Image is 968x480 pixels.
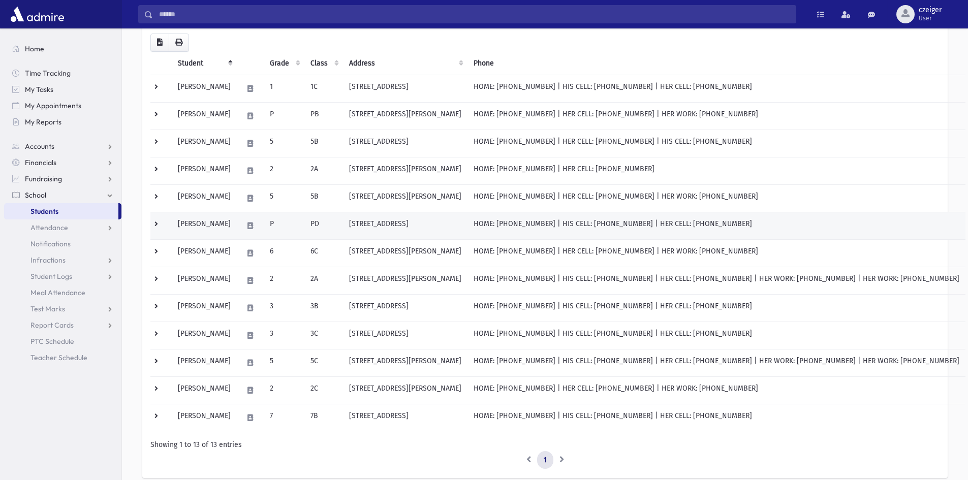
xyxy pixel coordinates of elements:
[467,130,965,157] td: HOME: [PHONE_NUMBER] | HER CELL: [PHONE_NUMBER] | HIS CELL: [PHONE_NUMBER]
[264,239,304,267] td: 6
[4,236,121,252] a: Notifications
[4,65,121,81] a: Time Tracking
[172,267,237,294] td: [PERSON_NAME]
[4,284,121,301] a: Meal Attendance
[25,158,56,167] span: Financials
[264,157,304,184] td: 2
[467,294,965,322] td: HOME: [PHONE_NUMBER] | HIS CELL: [PHONE_NUMBER] | HER CELL: [PHONE_NUMBER]
[304,349,343,376] td: 5C
[304,404,343,431] td: 7B
[467,322,965,349] td: HOME: [PHONE_NUMBER] | HIS CELL: [PHONE_NUMBER] | HER CELL: [PHONE_NUMBER]
[4,114,121,130] a: My Reports
[172,349,237,376] td: [PERSON_NAME]
[4,171,121,187] a: Fundraising
[4,317,121,333] a: Report Cards
[343,239,467,267] td: [STREET_ADDRESS][PERSON_NAME]
[467,404,965,431] td: HOME: [PHONE_NUMBER] | HIS CELL: [PHONE_NUMBER] | HER CELL: [PHONE_NUMBER]
[172,322,237,349] td: [PERSON_NAME]
[467,102,965,130] td: HOME: [PHONE_NUMBER] | HER CELL: [PHONE_NUMBER] | HER WORK: [PHONE_NUMBER]
[172,130,237,157] td: [PERSON_NAME]
[4,268,121,284] a: Student Logs
[467,239,965,267] td: HOME: [PHONE_NUMBER] | HER CELL: [PHONE_NUMBER] | HER WORK: [PHONE_NUMBER]
[343,349,467,376] td: [STREET_ADDRESS][PERSON_NAME]
[467,75,965,102] td: HOME: [PHONE_NUMBER] | HIS CELL: [PHONE_NUMBER] | HER CELL: [PHONE_NUMBER]
[25,85,53,94] span: My Tasks
[30,223,68,232] span: Attendance
[264,404,304,431] td: 7
[172,376,237,404] td: [PERSON_NAME]
[30,321,74,330] span: Report Cards
[343,157,467,184] td: [STREET_ADDRESS][PERSON_NAME]
[30,239,71,248] span: Notifications
[343,130,467,157] td: [STREET_ADDRESS]
[4,81,121,98] a: My Tasks
[4,252,121,268] a: Infractions
[264,130,304,157] td: 5
[264,322,304,349] td: 3
[30,353,87,362] span: Teacher Schedule
[4,203,118,219] a: Students
[150,439,940,450] div: Showing 1 to 13 of 13 entries
[264,184,304,212] td: 5
[304,52,343,75] th: Class: activate to sort column ascending
[467,349,965,376] td: HOME: [PHONE_NUMBER] | HIS CELL: [PHONE_NUMBER] | HER CELL: [PHONE_NUMBER] | HER WORK: [PHONE_NUM...
[304,157,343,184] td: 2A
[172,52,237,75] th: Student: activate to sort column descending
[919,6,942,14] span: czeiger
[30,288,85,297] span: Meal Attendance
[343,404,467,431] td: [STREET_ADDRESS]
[25,174,62,183] span: Fundraising
[264,349,304,376] td: 5
[4,138,121,154] a: Accounts
[467,157,965,184] td: HOME: [PHONE_NUMBER] | HER CELL: [PHONE_NUMBER]
[467,184,965,212] td: HOME: [PHONE_NUMBER] | HER CELL: [PHONE_NUMBER] | HER WORK: [PHONE_NUMBER]
[264,102,304,130] td: P
[172,404,237,431] td: [PERSON_NAME]
[4,154,121,171] a: Financials
[25,117,61,126] span: My Reports
[169,34,189,52] button: Print
[172,157,237,184] td: [PERSON_NAME]
[467,376,965,404] td: HOME: [PHONE_NUMBER] | HER CELL: [PHONE_NUMBER] | HER WORK: [PHONE_NUMBER]
[343,75,467,102] td: [STREET_ADDRESS]
[343,294,467,322] td: [STREET_ADDRESS]
[25,44,44,53] span: Home
[467,267,965,294] td: HOME: [PHONE_NUMBER] | HIS CELL: [PHONE_NUMBER] | HER CELL: [PHONE_NUMBER] | HER WORK: [PHONE_NUM...
[25,142,54,151] span: Accounts
[264,75,304,102] td: 1
[467,52,965,75] th: Phone
[30,272,72,281] span: Student Logs
[30,337,74,346] span: PTC Schedule
[304,102,343,130] td: PB
[150,34,169,52] button: CSV
[264,294,304,322] td: 3
[343,267,467,294] td: [STREET_ADDRESS][PERSON_NAME]
[172,102,237,130] td: [PERSON_NAME]
[304,239,343,267] td: 6C
[4,333,121,349] a: PTC Schedule
[304,130,343,157] td: 5B
[304,294,343,322] td: 3B
[30,207,58,216] span: Students
[8,4,67,24] img: AdmirePro
[4,98,121,114] a: My Appointments
[172,239,237,267] td: [PERSON_NAME]
[537,451,553,469] a: 1
[919,14,942,22] span: User
[4,349,121,366] a: Teacher Schedule
[343,212,467,239] td: [STREET_ADDRESS]
[343,102,467,130] td: [STREET_ADDRESS][PERSON_NAME]
[25,69,71,78] span: Time Tracking
[343,376,467,404] td: [STREET_ADDRESS][PERSON_NAME]
[172,75,237,102] td: [PERSON_NAME]
[343,322,467,349] td: [STREET_ADDRESS]
[264,376,304,404] td: 2
[4,41,121,57] a: Home
[4,301,121,317] a: Test Marks
[264,52,304,75] th: Grade: activate to sort column ascending
[172,294,237,322] td: [PERSON_NAME]
[467,212,965,239] td: HOME: [PHONE_NUMBER] | HIS CELL: [PHONE_NUMBER] | HER CELL: [PHONE_NUMBER]
[172,212,237,239] td: [PERSON_NAME]
[4,219,121,236] a: Attendance
[4,187,121,203] a: School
